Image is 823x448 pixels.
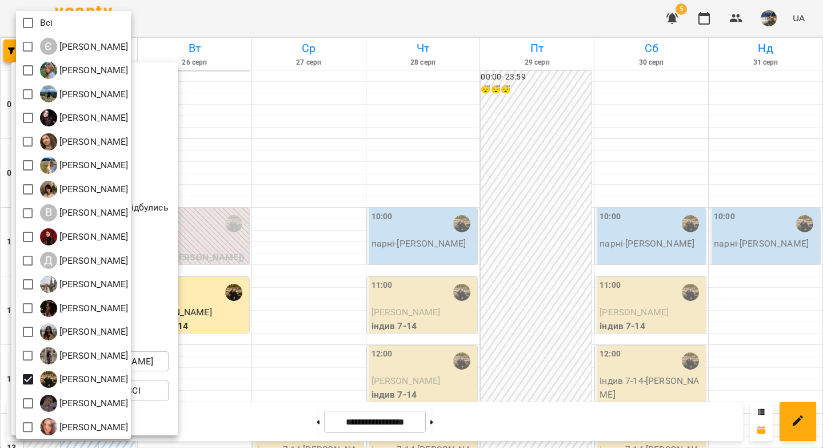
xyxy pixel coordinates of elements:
p: [PERSON_NAME] [57,254,129,268]
img: В [40,181,57,198]
a: В [PERSON_NAME] [40,181,129,198]
a: Ф [PERSON_NAME] [40,371,129,388]
a: І [PERSON_NAME] [40,85,129,102]
a: А [PERSON_NAME] [40,133,129,150]
div: Якубець Анастасія [40,395,129,412]
div: Ілля Родін [40,85,129,102]
a: А [PERSON_NAME] [40,109,129,126]
p: [PERSON_NAME] [57,372,129,386]
div: Анастасія Іванова [40,133,129,150]
a: К [PERSON_NAME] [40,276,129,293]
p: [PERSON_NAME] [57,183,129,196]
a: В [PERSON_NAME] [40,204,129,221]
p: [PERSON_NAME] [57,397,129,410]
div: Д [40,252,57,269]
p: [PERSON_NAME] [57,111,129,125]
div: Іванна Лизун [40,62,129,79]
div: Сніжана Кіндрат [40,347,129,364]
div: В [40,204,57,221]
p: [PERSON_NAME] [57,40,129,54]
img: А [40,133,57,150]
img: Я [40,395,57,412]
p: Всі [40,16,53,30]
img: Б [40,157,57,174]
p: [PERSON_NAME] [57,88,129,101]
div: Є [40,38,57,55]
img: К [40,300,57,317]
a: Я [PERSON_NAME] [40,395,129,412]
div: Рожнятовська Анна [40,323,129,340]
p: [PERSON_NAME] [57,135,129,149]
p: [PERSON_NAME] [57,302,129,315]
p: [PERSON_NAME] [57,277,129,291]
div: Каріна Кузнецова [40,276,129,293]
a: Є [PERSON_NAME] [40,38,129,55]
div: Катерина Халимендик [40,300,129,317]
p: [PERSON_NAME] [57,230,129,244]
div: Абрамова Анастасія [40,109,129,126]
a: С [PERSON_NAME] [40,347,129,364]
p: [PERSON_NAME] [57,349,129,363]
p: [PERSON_NAME] [57,206,129,220]
a: Д [PERSON_NAME] [40,252,129,269]
img: І [40,62,57,79]
div: Діана Сподарець [40,252,129,269]
img: Ф [40,371,57,388]
a: К [PERSON_NAME] [40,300,129,317]
a: Р [PERSON_NAME] [40,323,129,340]
p: [PERSON_NAME] [57,325,129,339]
p: [PERSON_NAME] [57,64,129,77]
p: [PERSON_NAME] [57,158,129,172]
img: С [40,347,57,364]
div: Дарина Бондаренко [40,228,129,245]
img: А [40,109,57,126]
img: Р [40,323,57,340]
div: Бондаренко Оксана [40,157,129,174]
img: К [40,276,57,293]
a: І [PERSON_NAME] [40,62,129,79]
a: Д [PERSON_NAME] [40,228,129,245]
div: Вікторія Кубрик [40,181,129,198]
div: Вікторія Половинка [40,204,129,221]
div: Євгенія Бура [40,38,129,55]
p: [PERSON_NAME] [57,421,129,434]
img: І [40,85,57,102]
img: Я [40,418,57,435]
a: Б [PERSON_NAME] [40,157,129,174]
div: Яна Гончар [40,418,129,435]
a: Я [PERSON_NAME] [40,418,129,435]
img: Д [40,228,57,245]
div: Ферманюк Дарина [40,371,129,388]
